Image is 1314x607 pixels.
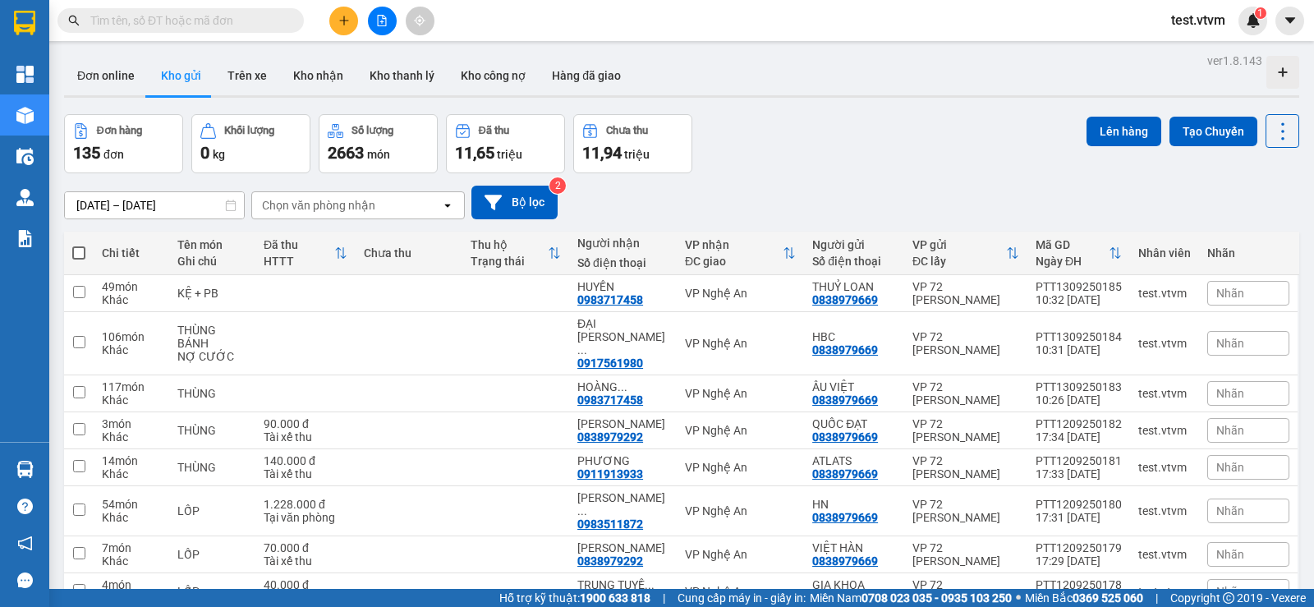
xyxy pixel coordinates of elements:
div: TRUNG TUYỀN HÀ TĨNH [577,578,668,591]
span: 135 [73,143,100,163]
div: Ghi chú [177,255,247,268]
div: VP 72 [PERSON_NAME] [912,578,1019,605]
div: ĐẠI LÝ HÙNG LIỄU , 172 HÀ HUY TẬP , HÀ TĨNH [577,317,668,356]
img: logo-vxr [14,11,35,35]
div: VP Nghệ An [685,424,796,437]
div: test.vtvm [1138,387,1191,400]
img: dashboard-icon [16,66,34,83]
div: Khác [102,467,161,481]
div: 17:29 [DATE] [1036,554,1122,568]
div: 0838979292 [577,554,643,568]
span: aim [414,15,425,26]
span: món [367,148,390,161]
button: caret-down [1275,7,1304,35]
img: warehouse-icon [16,148,34,165]
span: Hỗ trợ kỹ thuật: [499,589,650,607]
div: ATLATS [812,454,896,467]
div: HUY PHONG [577,541,668,554]
span: ... [577,504,587,517]
div: PTT1209250182 [1036,417,1122,430]
div: HOÀNG PHƯƠNG [577,380,668,393]
div: VP 72 [PERSON_NAME] [912,498,1019,524]
div: 10:32 [DATE] [1036,293,1122,306]
button: file-add [368,7,397,35]
div: Thu hộ [471,238,548,251]
div: 90.000 đ [264,417,347,430]
span: 2663 [328,143,364,163]
span: search [68,15,80,26]
div: 49 món [102,280,161,293]
button: Hàng đã giao [539,56,634,95]
div: 106 món [102,330,161,343]
div: 0911913933 [577,467,643,481]
div: Khối lượng [224,125,274,136]
button: Đã thu11,65 triệu [446,114,565,173]
button: Kho thanh lý [356,56,448,95]
span: triệu [497,148,522,161]
img: warehouse-icon [16,107,34,124]
div: VIỆT HÀN [812,541,896,554]
span: Nhãn [1216,287,1244,300]
div: Tạo kho hàng mới [1266,56,1299,89]
span: caret-down [1283,13,1298,28]
div: GIA KHOA [812,578,896,591]
svg: open [441,199,454,212]
strong: 1900 633 818 [580,591,650,605]
div: Chưa thu [606,125,648,136]
span: | [1155,589,1158,607]
div: Khác [102,554,161,568]
th: Toggle SortBy [1027,232,1130,275]
div: 4 món [102,578,161,591]
div: 0983511872 [577,517,643,531]
span: Nhãn [1216,585,1244,598]
div: 117 món [102,380,161,393]
div: test.vtvm [1138,504,1191,517]
button: plus [329,7,358,35]
div: Chi tiết [102,246,161,260]
div: Nhãn [1207,246,1289,260]
div: VP 72 [PERSON_NAME] [912,417,1019,444]
div: 0838979669 [812,293,878,306]
div: VP Nghệ An [685,504,796,517]
span: ⚪️ [1016,595,1021,601]
span: Nhãn [1216,424,1244,437]
div: Tên món [177,238,247,251]
div: 0838979669 [812,511,878,524]
span: question-circle [17,499,33,514]
div: Tài xế thu [264,467,347,481]
div: Số điện thoại [577,256,668,269]
span: 1 [1257,7,1263,19]
div: Tài xế thu [264,554,347,568]
div: test.vtvm [1138,548,1191,561]
div: Chọn văn phòng nhận [262,197,375,214]
div: 10:31 [DATE] [1036,343,1122,356]
span: test.vtvm [1158,10,1238,30]
div: 40.000 đ [264,578,347,591]
strong: 0369 525 060 [1073,591,1143,605]
button: Bộ lọc [471,186,558,219]
div: Người gửi [812,238,896,251]
div: ÂU VIỆT [812,380,896,393]
th: Toggle SortBy [677,232,804,275]
div: HUYỀN [577,280,668,293]
div: Khác [102,430,161,444]
div: Đã thu [479,125,509,136]
div: HN [812,498,896,511]
span: | [663,589,665,607]
div: THUỶ LOAN [812,280,896,293]
span: Nhãn [1216,337,1244,350]
div: test.vtvm [1138,424,1191,437]
div: test.vtvm [1138,337,1191,350]
span: plus [338,15,350,26]
button: Lên hàng [1087,117,1161,146]
div: VP 72 [PERSON_NAME] [912,280,1019,306]
button: Kho công nợ [448,56,539,95]
div: Tại văn phòng [264,511,347,524]
img: warehouse-icon [16,189,34,206]
div: PTT1309250185 [1036,280,1122,293]
div: ver 1.8.143 [1207,52,1262,70]
th: Toggle SortBy [255,232,356,275]
strong: 0708 023 035 - 0935 103 250 [861,591,1012,605]
div: 0838979669 [812,393,878,407]
div: THÙNG [177,387,247,400]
